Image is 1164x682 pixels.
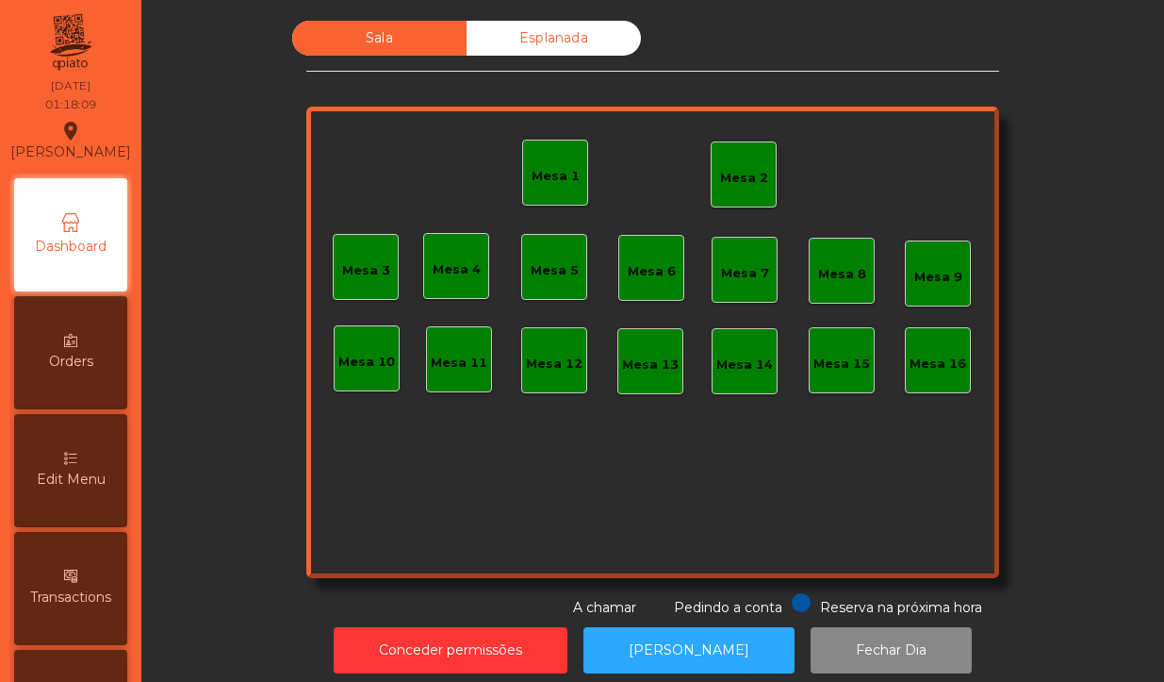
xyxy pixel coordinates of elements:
span: Reserva na próxima hora [820,599,982,616]
div: Mesa 6 [628,262,676,281]
button: [PERSON_NAME] [583,627,795,674]
i: location_on [59,120,82,142]
div: Mesa 2 [720,169,768,188]
span: Dashboard [35,237,107,257]
div: Esplanada [467,21,641,56]
div: Mesa 7 [721,264,769,283]
span: Edit Menu [37,470,106,490]
div: Mesa 4 [433,260,481,279]
div: [DATE] [51,77,90,94]
div: [PERSON_NAME] [10,117,131,164]
div: Mesa 9 [914,268,962,287]
div: Mesa 10 [338,353,395,372]
div: Mesa 11 [431,354,487,373]
div: Mesa 15 [813,355,870,374]
span: Orders [49,352,93,372]
button: Conceder permissões [334,627,567,674]
button: Fechar Dia [811,627,972,674]
div: Mesa 12 [526,355,582,374]
img: qpiato [47,9,93,75]
div: Mesa 3 [342,261,390,280]
div: Mesa 8 [818,265,866,284]
span: A chamar [573,599,636,616]
span: Transactions [30,588,111,607]
div: Mesa 13 [622,356,679,374]
div: Mesa 1 [532,167,580,186]
div: Mesa 5 [531,261,579,280]
div: Sala [292,21,467,56]
span: Pedindo a conta [674,599,782,616]
div: Mesa 14 [716,356,773,374]
div: Mesa 16 [910,355,966,374]
div: 01:18:09 [45,96,96,113]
